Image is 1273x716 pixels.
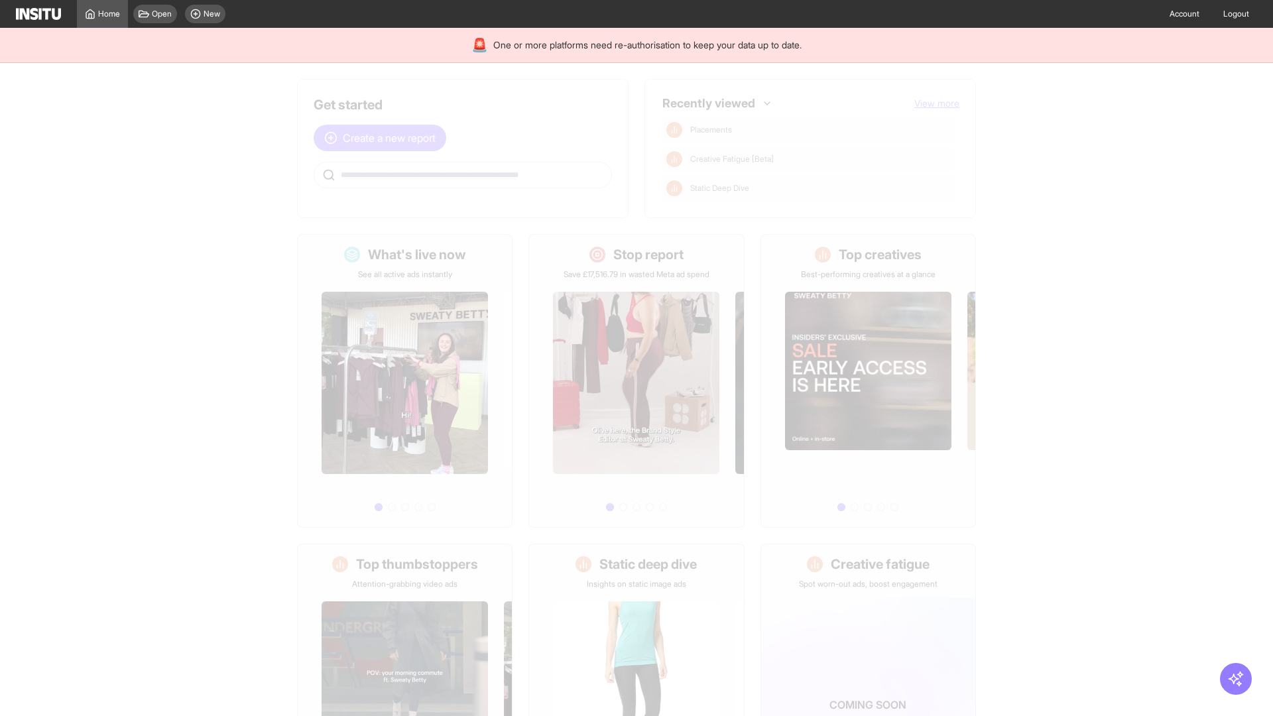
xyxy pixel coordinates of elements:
[98,9,120,19] span: Home
[493,38,802,52] span: One or more platforms need re-authorisation to keep your data up to date.
[471,36,488,54] div: 🚨
[204,9,220,19] span: New
[152,9,172,19] span: Open
[16,8,61,20] img: Logo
